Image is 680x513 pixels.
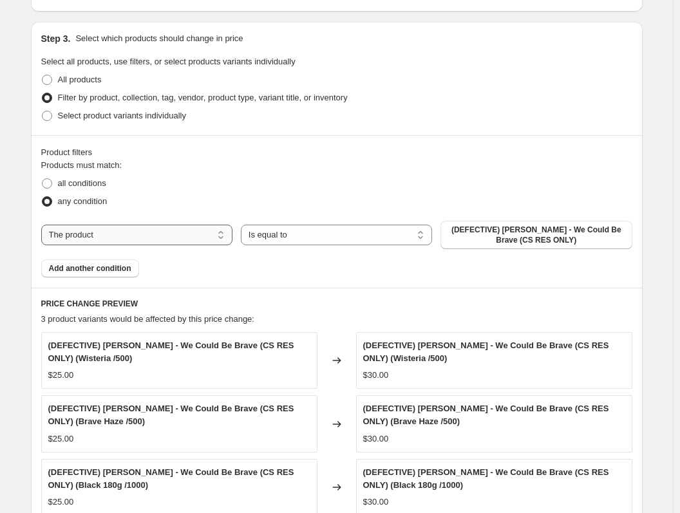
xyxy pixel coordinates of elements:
span: (DEFECTIVE) [PERSON_NAME] - We Could Be Brave (CS RES ONLY) (Brave Haze /500) [363,404,609,426]
span: any condition [58,196,108,206]
button: (DEFECTIVE) Michael Cera Palin - We Could Be Brave (CS RES ONLY) [440,221,632,249]
span: 3 product variants would be affected by this price change: [41,314,254,324]
button: Add another condition [41,259,139,277]
span: All products [58,75,102,84]
span: $30.00 [363,434,389,443]
span: $25.00 [48,434,74,443]
span: Select product variants individually [58,111,186,120]
span: (DEFECTIVE) [PERSON_NAME] - We Could Be Brave (CS RES ONLY) [448,225,624,245]
span: $25.00 [48,497,74,507]
span: (DEFECTIVE) [PERSON_NAME] - We Could Be Brave (CS RES ONLY) (Black 180g /1000) [363,467,609,490]
p: Select which products should change in price [75,32,243,45]
span: (DEFECTIVE) [PERSON_NAME] - We Could Be Brave (CS RES ONLY) (Wisteria /500) [363,340,609,363]
h2: Step 3. [41,32,71,45]
span: (DEFECTIVE) [PERSON_NAME] - We Could Be Brave (CS RES ONLY) (Wisteria /500) [48,340,294,363]
span: Filter by product, collection, tag, vendor, product type, variant title, or inventory [58,93,348,102]
span: $30.00 [363,497,389,507]
span: all conditions [58,178,106,188]
span: Add another condition [49,263,131,274]
h6: PRICE CHANGE PREVIEW [41,299,632,309]
span: $25.00 [48,370,74,380]
div: Product filters [41,146,632,159]
span: Products must match: [41,160,122,170]
span: (DEFECTIVE) [PERSON_NAME] - We Could Be Brave (CS RES ONLY) (Black 180g /1000) [48,467,294,490]
span: (DEFECTIVE) [PERSON_NAME] - We Could Be Brave (CS RES ONLY) (Brave Haze /500) [48,404,294,426]
span: $30.00 [363,370,389,380]
span: Select all products, use filters, or select products variants individually [41,57,296,66]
